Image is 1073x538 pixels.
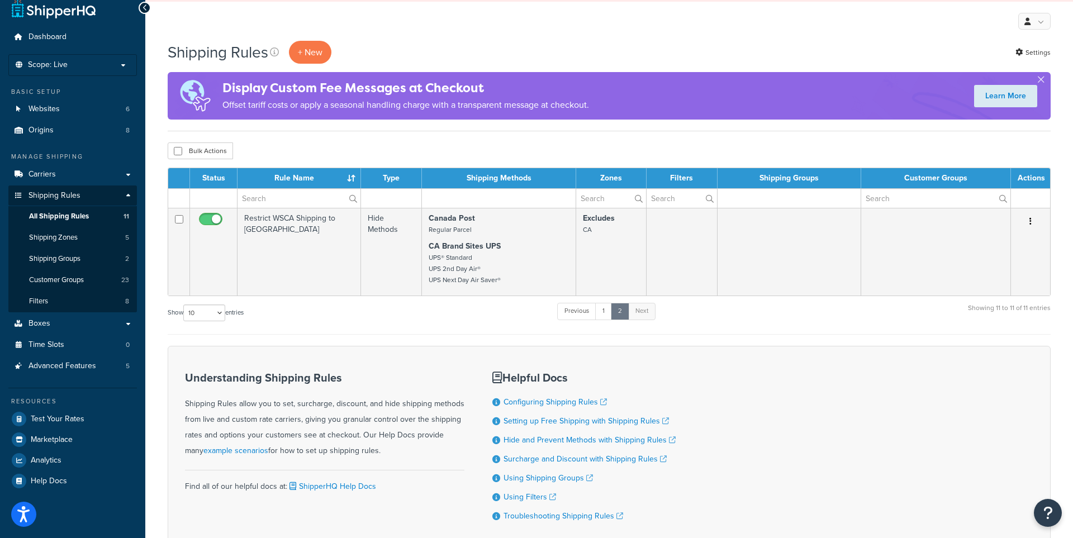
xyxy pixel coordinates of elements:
span: Customer Groups [29,275,84,285]
span: Shipping Groups [29,254,80,264]
p: Offset tariff costs or apply a seasonal handling charge with a transparent message at checkout. [222,97,589,113]
span: Advanced Features [29,361,96,371]
strong: Excludes [583,212,615,224]
span: 8 [125,297,129,306]
a: Marketplace [8,430,137,450]
a: Dashboard [8,27,137,47]
a: Shipping Groups 2 [8,249,137,269]
span: Shipping Zones [29,233,78,242]
span: 6 [126,104,130,114]
span: 8 [126,126,130,135]
span: Boxes [29,319,50,328]
th: Rule Name : activate to sort column ascending [238,168,361,188]
span: Time Slots [29,340,64,350]
span: Websites [29,104,60,114]
li: Time Slots [8,335,137,355]
th: Shipping Methods [422,168,576,188]
li: Websites [8,99,137,120]
span: Filters [29,297,48,306]
li: All Shipping Rules [8,206,137,227]
span: 11 [124,212,129,221]
td: Restrict WSCA Shipping to [GEOGRAPHIC_DATA] [238,208,361,296]
a: Using Filters [504,491,556,503]
th: Customer Groups [861,168,1011,188]
a: Shipping Rules [8,185,137,206]
div: Showing 11 to 11 of 11 entries [968,302,1051,326]
span: Scope: Live [28,60,68,70]
span: Test Your Rates [31,415,84,424]
span: Origins [29,126,54,135]
a: ShipperHQ Help Docs [287,480,376,492]
strong: Canada Post [429,212,475,224]
span: Carriers [29,170,56,179]
th: Actions [1011,168,1050,188]
a: Customer Groups 23 [8,270,137,291]
div: Resources [8,397,137,406]
th: Zones [576,168,647,188]
h3: Understanding Shipping Rules [185,372,464,384]
span: 5 [126,361,130,371]
a: Shipping Zones 5 [8,227,137,248]
th: Shipping Groups [718,168,861,188]
div: Manage Shipping [8,152,137,161]
li: Filters [8,291,137,312]
span: Analytics [31,456,61,465]
select: Showentries [183,304,225,321]
a: Filters 8 [8,291,137,312]
span: Dashboard [29,32,67,42]
label: Show entries [168,304,244,321]
a: Learn More [974,85,1037,107]
a: Help Docs [8,471,137,491]
button: Open Resource Center [1034,499,1062,527]
span: 2 [125,254,129,264]
p: + New [289,41,331,64]
button: Bulk Actions [168,142,233,159]
li: Advanced Features [8,356,137,377]
strong: CA Brand Sites UPS [429,240,501,252]
span: 0 [126,340,130,350]
small: UPS® Standard UPS 2nd Day Air® UPS Next Day Air Saver® [429,253,501,285]
li: Shipping Zones [8,227,137,248]
a: Analytics [8,450,137,470]
li: Shipping Groups [8,249,137,269]
div: Basic Setup [8,87,137,97]
a: Hide and Prevent Methods with Shipping Rules [504,434,676,446]
input: Search [576,189,646,208]
h4: Display Custom Fee Messages at Checkout [222,79,589,97]
a: Configuring Shipping Rules [504,396,607,408]
a: example scenarios [203,445,268,456]
div: Shipping Rules allow you to set, surcharge, discount, and hide shipping methods from live and cus... [185,372,464,459]
a: Origins 8 [8,120,137,141]
a: Carriers [8,164,137,185]
th: Status [190,168,238,188]
small: CA [583,225,592,235]
a: Time Slots 0 [8,335,137,355]
li: Customer Groups [8,270,137,291]
a: Boxes [8,313,137,334]
input: Search [861,189,1010,208]
h1: Shipping Rules [168,41,268,63]
input: Search [647,189,717,208]
a: Websites 6 [8,99,137,120]
img: duties-banner-06bc72dcb5fe05cb3f9472aba00be2ae8eb53ab6f0d8bb03d382ba314ac3c341.png [168,72,222,120]
a: 1 [595,303,612,320]
input: Search [238,189,360,208]
a: Previous [557,303,596,320]
a: Next [628,303,656,320]
span: Shipping Rules [29,191,80,201]
th: Type [361,168,422,188]
h3: Helpful Docs [492,372,676,384]
a: Setting up Free Shipping with Shipping Rules [504,415,669,427]
a: 2 [611,303,629,320]
div: Find all of our helpful docs at: [185,470,464,494]
th: Filters [647,168,718,188]
li: Origins [8,120,137,141]
a: Advanced Features 5 [8,356,137,377]
a: Test Your Rates [8,409,137,429]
